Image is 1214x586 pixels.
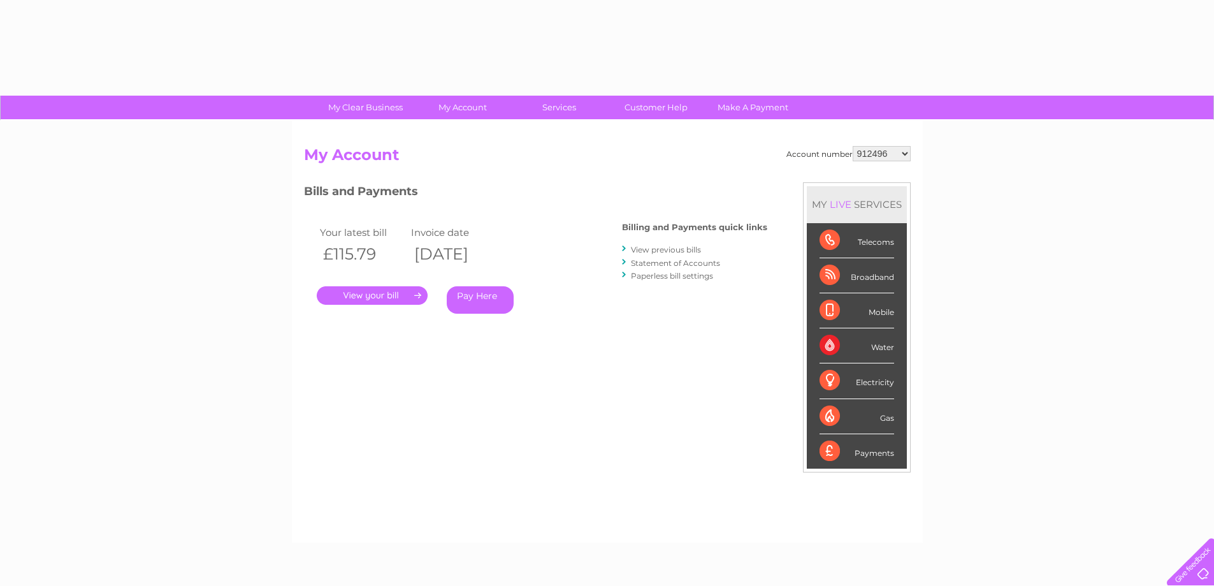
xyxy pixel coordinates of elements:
td: Invoice date [408,224,500,241]
td: Your latest bill [317,224,408,241]
h4: Billing and Payments quick links [622,223,767,232]
div: Mobile [820,293,894,328]
h2: My Account [304,146,911,170]
th: £115.79 [317,241,408,267]
a: Make A Payment [700,96,806,119]
a: . [317,286,428,305]
div: Telecoms [820,223,894,258]
a: My Account [410,96,515,119]
div: LIVE [827,198,854,210]
div: Gas [820,399,894,434]
a: My Clear Business [313,96,418,119]
a: Customer Help [603,96,709,119]
a: Services [507,96,612,119]
a: Pay Here [447,286,514,314]
div: Broadband [820,258,894,293]
div: Account number [786,146,911,161]
div: MY SERVICES [807,186,907,223]
div: Water [820,328,894,363]
th: [DATE] [408,241,500,267]
a: Paperless bill settings [631,271,713,281]
a: View previous bills [631,245,701,254]
h3: Bills and Payments [304,182,767,205]
a: Statement of Accounts [631,258,720,268]
div: Electricity [820,363,894,399]
div: Payments [820,434,894,469]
